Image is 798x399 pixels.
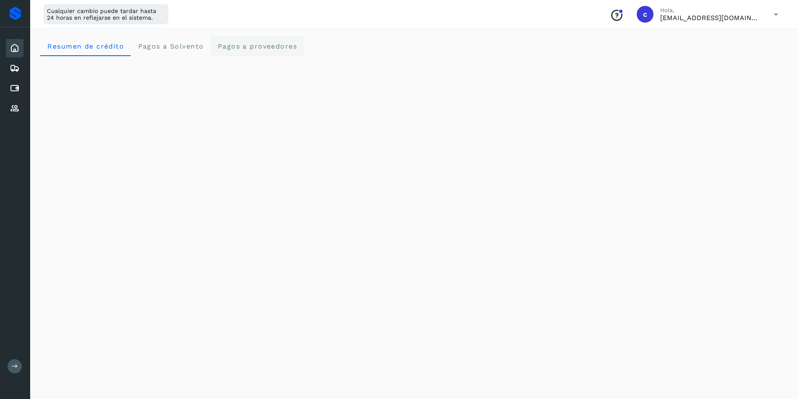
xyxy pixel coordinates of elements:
div: Proveedores [6,99,23,118]
div: Cuentas por pagar [6,79,23,98]
div: Inicio [6,39,23,57]
div: Embarques [6,59,23,77]
span: Pagos a Solvento [137,42,204,50]
div: Cualquier cambio puede tardar hasta 24 horas en reflejarse en el sistema. [44,4,168,24]
p: Hola, [660,7,761,14]
p: contabilidad5@easo.com [660,14,761,22]
span: Pagos a proveedores [217,42,297,50]
span: Resumen de crédito [47,42,124,50]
